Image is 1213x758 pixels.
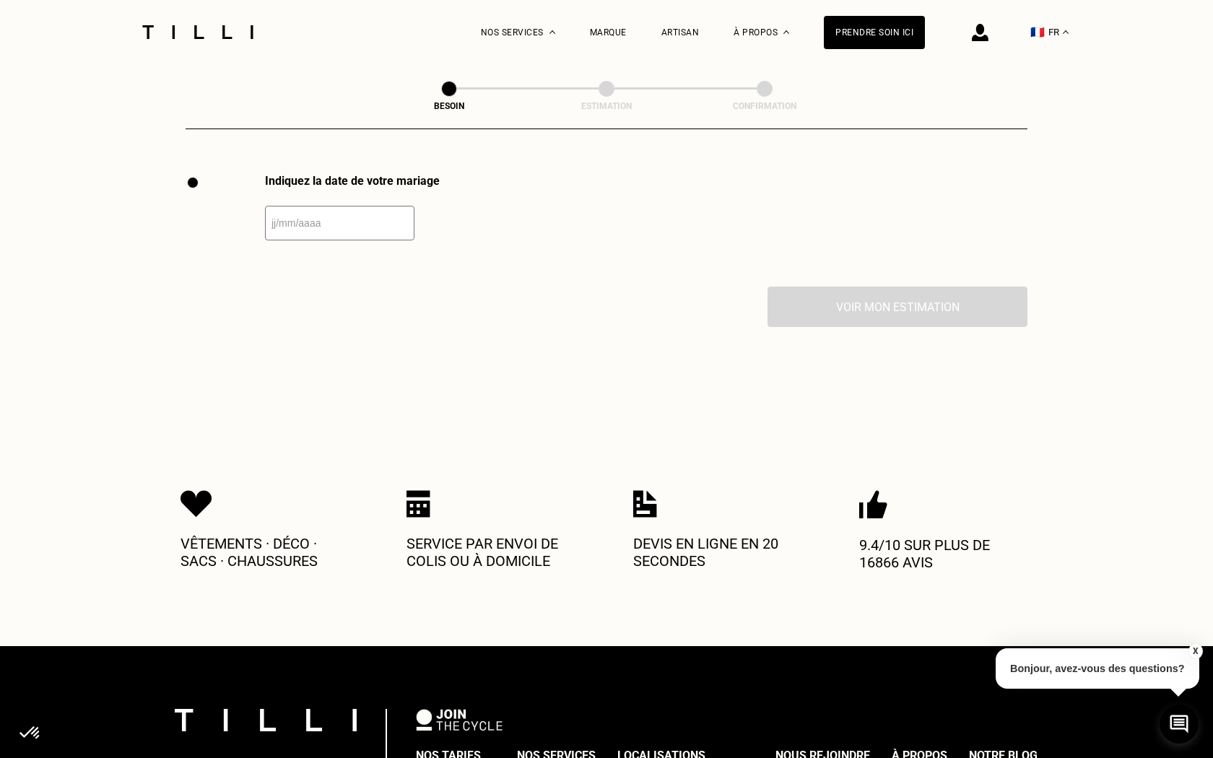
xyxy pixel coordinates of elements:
p: Service par envoi de colis ou à domicile [406,535,580,570]
span: 🇫🇷 [1030,25,1045,39]
img: Logo du service de couturière Tilli [137,25,258,39]
button: X [1188,643,1202,659]
img: logo Tilli [175,709,357,731]
img: Icon [406,490,430,518]
p: Bonjour, avez-vous des questions? [996,648,1199,689]
a: Marque [590,27,627,38]
a: Artisan [661,27,700,38]
img: Menu déroulant à propos [783,30,789,34]
div: Indiquez la date de votre mariage [265,174,440,188]
div: Estimation [534,101,679,111]
a: Prendre soin ici [824,16,925,49]
img: Icon [181,490,212,518]
input: jj/mm/aaaa [265,206,414,240]
img: Icon [859,490,887,519]
img: menu déroulant [1063,30,1069,34]
img: Menu déroulant [549,30,555,34]
p: Vêtements · Déco · Sacs · Chaussures [181,535,354,570]
div: Besoin [377,101,521,111]
div: Confirmation [692,101,837,111]
img: Icon [633,490,657,518]
img: logo Join The Cycle [416,709,503,731]
p: 9.4/10 sur plus de 16866 avis [859,536,1032,571]
img: icône connexion [972,24,988,41]
p: Devis en ligne en 20 secondes [633,535,807,570]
